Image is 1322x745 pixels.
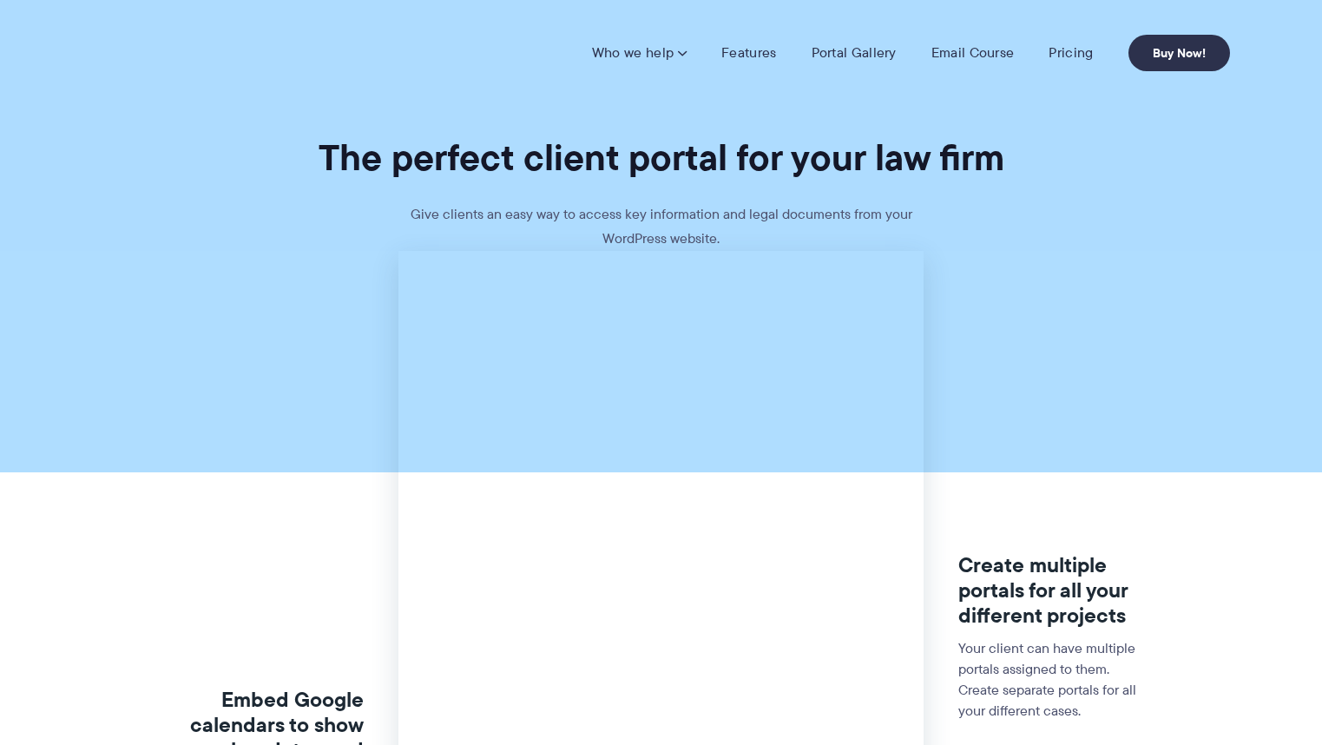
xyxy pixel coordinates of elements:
a: Who we help [592,44,687,62]
a: Features [721,44,776,62]
p: Give clients an easy way to access key information and legal documents from your WordPress website. [401,202,922,251]
p: Your client can have multiple portals assigned to them. Create separate portals for all your diff... [958,638,1148,722]
a: Pricing [1049,44,1093,62]
h3: Create multiple portals for all your different projects [958,553,1148,628]
a: Email Course [931,44,1015,62]
a: Portal Gallery [812,44,897,62]
a: Buy Now! [1128,35,1230,71]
